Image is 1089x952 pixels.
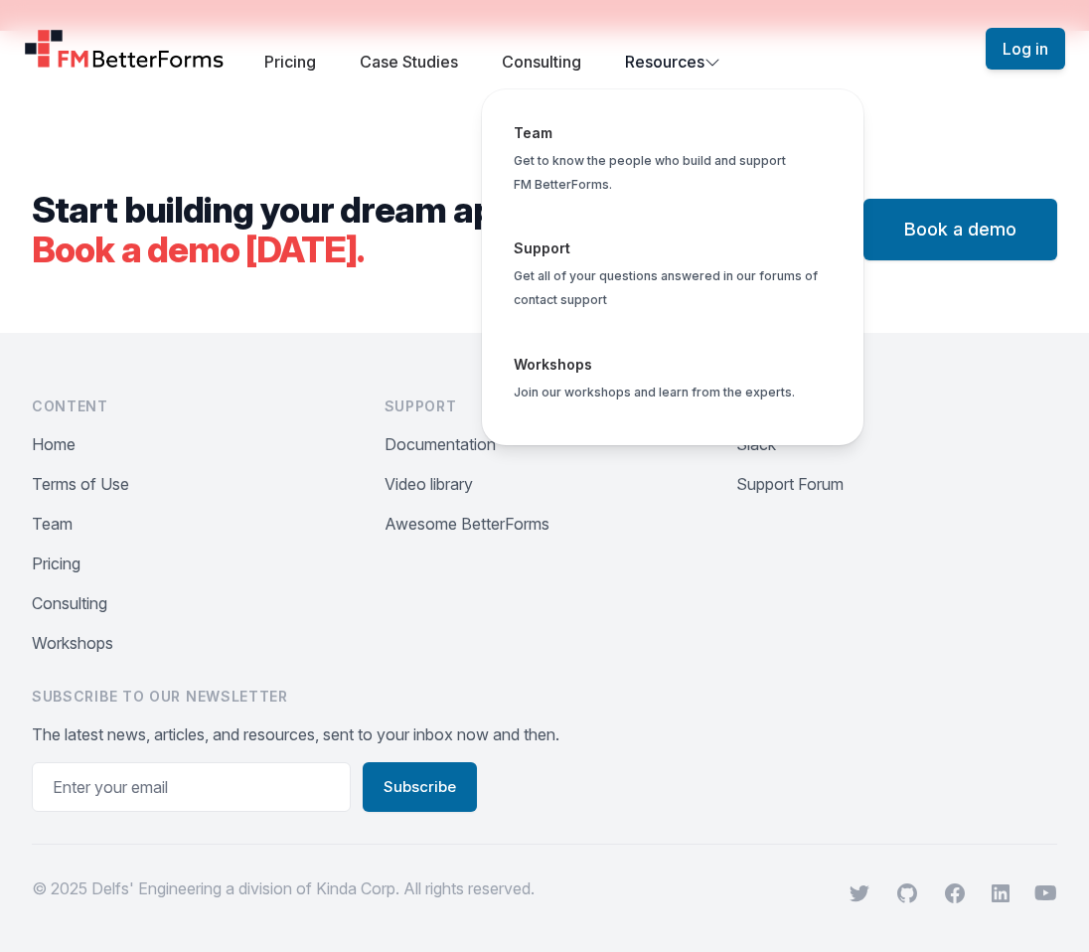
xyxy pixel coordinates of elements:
a: Pricing [264,52,316,72]
a: Workshops [514,356,592,373]
h4: Support [385,397,705,416]
button: Support Forum [736,472,844,496]
button: Terms of Use [32,472,129,496]
button: Awesome BetterForms [385,512,549,536]
p: The latest news, articles, and resources, sent to your inbox now and then. [32,722,1057,746]
button: Consulting [32,591,107,615]
button: Book a demo [863,199,1057,260]
a: Home [24,29,225,69]
span: Book a demo [DATE]. [32,228,364,271]
button: Subscribe [363,762,477,812]
button: Video library [385,472,473,496]
button: Documentation [385,432,496,456]
p: © 2025 Delfs' Engineering a division of Kinda Corp. All rights reserved. [32,876,535,900]
button: Team [32,512,73,536]
h4: Content [32,397,353,416]
h4: Community [736,397,1057,416]
button: Log in [986,28,1065,70]
button: Pricing [32,552,80,575]
a: Support [514,239,570,256]
h4: Subscribe to our newsletter [32,687,1057,707]
button: Workshops [32,631,113,655]
svg: viewBox="0 0 24 24" aria-hidden="true"> [991,883,1011,903]
button: Resources Team Get to know the people who build and support FM BetterForms. Support Get all of yo... [625,50,720,74]
button: Home [32,432,76,456]
a: Consulting [502,52,581,72]
a: Team [514,124,552,141]
input: Email address [32,762,351,812]
a: Case Studies [360,52,458,72]
h2: Start building your dream app. [32,190,522,269]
